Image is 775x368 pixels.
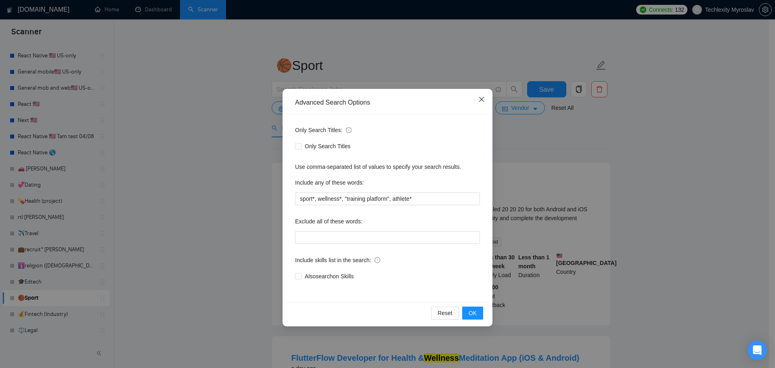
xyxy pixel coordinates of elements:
button: Reset [431,307,459,320]
span: info-circle [346,127,352,133]
span: Also search on Skills [302,272,357,281]
span: OK [469,309,477,318]
span: Reset [438,309,452,318]
button: Close [471,89,492,111]
div: Use comma-separated list of values to specify your search results. [295,162,480,171]
span: Include skills list in the search: [295,256,380,265]
span: info-circle [375,257,380,263]
span: Only Search Titles: [295,126,352,135]
div: Open Intercom Messenger [748,341,767,360]
span: Only Search Titles [302,142,354,151]
label: Exclude all of these words: [295,215,362,228]
span: close [478,96,485,103]
div: Advanced Search Options [295,98,480,107]
label: Include any of these words: [295,176,364,189]
button: OK [462,307,483,320]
